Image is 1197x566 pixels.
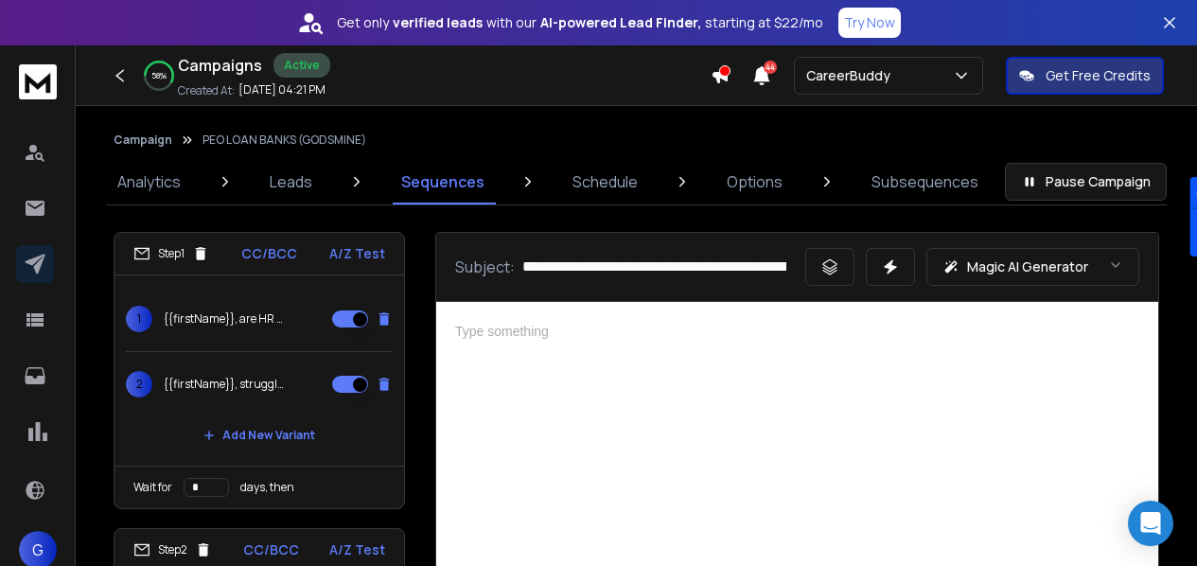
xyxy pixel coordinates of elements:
p: Created At: [178,83,235,98]
div: Active [273,53,330,78]
p: Options [727,170,783,193]
p: CC/BCC [241,244,297,263]
button: Get Free Credits [1006,57,1164,95]
p: Leads [270,170,312,193]
div: Step 2 [133,541,212,558]
button: Add New Variant [188,416,330,454]
h1: Campaigns [178,54,262,77]
p: Subject: [455,256,515,278]
strong: verified leads [393,13,483,32]
p: A/Z Test [329,244,385,263]
p: Sequences [401,170,484,193]
p: Wait for [133,480,172,495]
p: {{firstName}}, struggling to hit recovery targets? [164,377,285,392]
li: Step1CC/BCCA/Z Test1{{firstName}}, are HR bottlenecks slowing {{Company Name for Emails}}’s growt... [114,232,405,509]
p: CC/BCC [243,540,299,559]
strong: AI-powered Lead Finder, [540,13,701,32]
p: Schedule [572,170,638,193]
p: Analytics [117,170,181,193]
a: Options [715,159,794,204]
div: Step 1 [133,245,209,262]
a: Subsequences [860,159,990,204]
span: 1 [126,306,152,332]
a: Sequences [390,159,496,204]
a: Leads [258,159,324,204]
a: Schedule [561,159,649,204]
div: Open Intercom Messenger [1128,501,1173,546]
p: [DATE] 04:21 PM [238,82,326,97]
p: Magic AI Generator [967,257,1088,276]
p: Get only with our starting at $22/mo [337,13,823,32]
p: Try Now [844,13,895,32]
button: Pause Campaign [1005,163,1167,201]
a: Analytics [106,159,192,204]
p: PEO LOAN BANKS (GODSMINE) [202,133,366,148]
p: {{firstName}}, are HR bottlenecks slowing {{Company Name for Emails}}’s growth? [164,311,285,327]
p: A/Z Test [329,540,385,559]
p: CareerBuddy [806,66,898,85]
p: 58 % [151,70,167,81]
button: Campaign [114,133,172,148]
p: Get Free Credits [1046,66,1151,85]
p: Subsequences [871,170,978,193]
button: Try Now [838,8,901,38]
span: 44 [764,61,777,74]
span: 2 [126,371,152,398]
p: days, then [240,480,294,495]
img: logo [19,64,57,99]
button: Magic AI Generator [926,248,1139,286]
